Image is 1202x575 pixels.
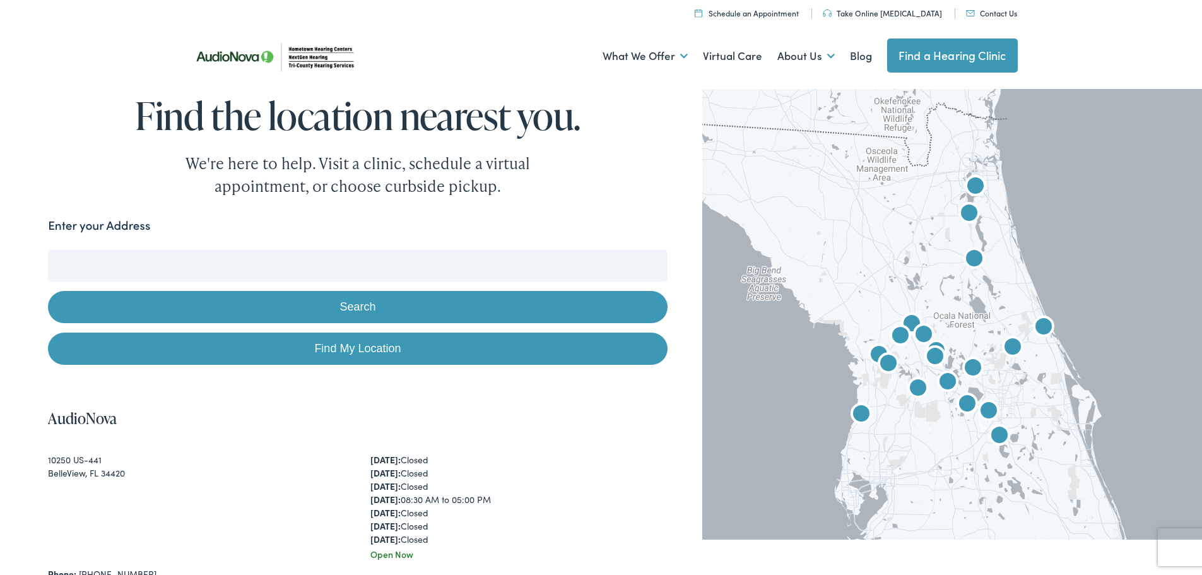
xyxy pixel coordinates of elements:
[887,39,1018,73] a: Find a Hearing Clinic
[1023,308,1064,348] div: Hometown Hearing by AudioNova
[904,316,944,356] div: AudioNova
[880,317,921,357] div: AudioNova
[370,480,401,492] strong: [DATE]:
[892,305,932,345] div: Tri-County Hearing Services by AudioNova
[370,506,401,519] strong: [DATE]:
[603,33,688,80] a: What We Offer
[370,533,401,545] strong: [DATE]:
[979,417,1020,457] div: AudioNova
[48,216,150,235] label: Enter your Address
[850,33,872,80] a: Blog
[370,548,668,561] div: Open Now
[969,392,1009,432] div: AudioNova
[859,336,899,376] div: AudioNova
[916,332,957,372] div: AudioNova
[823,8,942,18] a: Take Online [MEDICAL_DATA]
[949,194,989,235] div: AudioNova
[48,453,345,466] div: 10250 US-441
[48,291,667,323] button: Search
[953,349,993,389] div: AudioNova
[370,493,401,506] strong: [DATE]:
[966,10,975,16] img: utility icon
[703,33,762,80] a: Virtual Care
[868,345,909,385] div: Tri-County Hearing Services by AudioNova
[898,369,938,410] div: AudioNova
[841,395,881,436] div: Tri-County Hearing Services by AudioNova
[370,453,668,546] div: Closed Closed Closed 08:30 AM to 05:00 PM Closed Closed Closed
[954,240,994,280] div: NextGen Hearing by AudioNova
[48,333,667,365] a: Find My Location
[156,152,560,198] div: We're here to help. Visit a clinic, schedule a virtual appointment, or choose curbside pickup.
[947,385,987,425] div: Tri-County Hearing Services by AudioNova
[370,519,401,532] strong: [DATE]:
[993,328,1033,369] div: AudioNova
[48,408,117,429] a: AudioNova
[48,466,345,480] div: BelleView, FL 34420
[370,453,401,466] strong: [DATE]:
[777,33,835,80] a: About Us
[966,8,1017,18] a: Contact Us
[915,338,955,378] div: AudioNova
[48,250,667,282] input: Enter your address or zip code
[695,8,799,18] a: Schedule an Appointment
[823,9,832,17] img: utility icon
[48,95,667,136] h1: Find the location nearest you.
[695,9,702,17] img: utility icon
[955,167,996,208] div: NextGen Hearing by AudioNova
[928,363,968,403] div: AudioNova
[370,466,401,479] strong: [DATE]:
